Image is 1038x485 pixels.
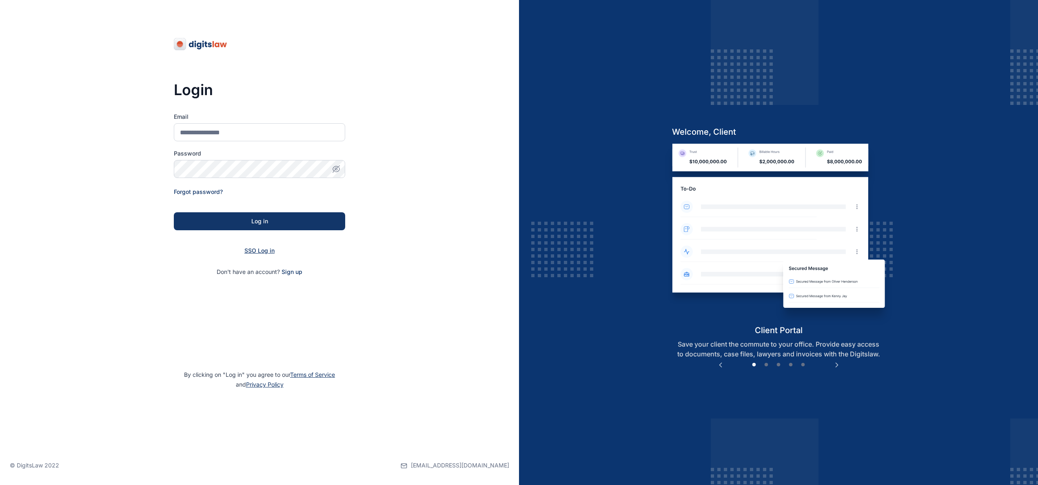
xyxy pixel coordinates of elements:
label: Password [174,149,345,158]
button: Next [833,361,841,369]
button: Log in [174,212,345,230]
p: © DigitsLaw 2022 [10,461,59,469]
a: Forgot password? [174,188,223,195]
button: Previous [716,361,725,369]
span: Sign up [282,268,302,276]
h3: Login [174,82,345,98]
h5: client portal [665,325,892,336]
div: Log in [187,217,332,225]
span: and [236,381,284,388]
a: Privacy Policy [246,381,284,388]
button: 4 [787,361,795,369]
img: digitslaw-logo [174,38,228,51]
button: 5 [799,361,807,369]
h5: welcome, client [665,126,892,138]
p: Save your client the commute to your office. Provide easy access to documents, case files, lawyer... [665,339,892,359]
a: [EMAIL_ADDRESS][DOMAIN_NAME] [401,446,509,485]
a: Terms of Service [290,371,335,378]
button: 1 [750,361,758,369]
label: Email [174,113,345,121]
a: Sign up [282,268,302,275]
p: Don't have an account? [174,268,345,276]
span: [EMAIL_ADDRESS][DOMAIN_NAME] [411,461,509,469]
button: 2 [762,361,770,369]
a: SSO Log in [244,247,275,254]
p: By clicking on "Log in" you agree to our [10,370,509,389]
button: 3 [774,361,783,369]
img: client-portal [665,144,892,325]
